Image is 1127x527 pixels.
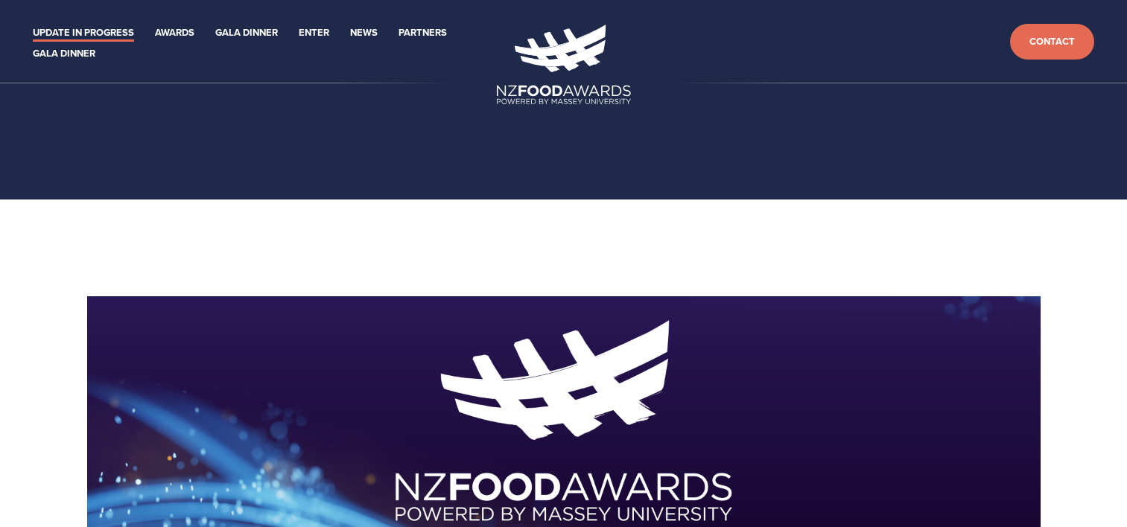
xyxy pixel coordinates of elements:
[350,25,378,42] a: News
[1010,24,1094,60] a: Contact
[33,45,95,63] a: Gala Dinner
[33,25,134,42] a: Update in Progress
[215,25,278,42] a: Gala Dinner
[399,25,447,42] a: Partners
[155,25,194,42] a: Awards
[299,25,329,42] a: Enter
